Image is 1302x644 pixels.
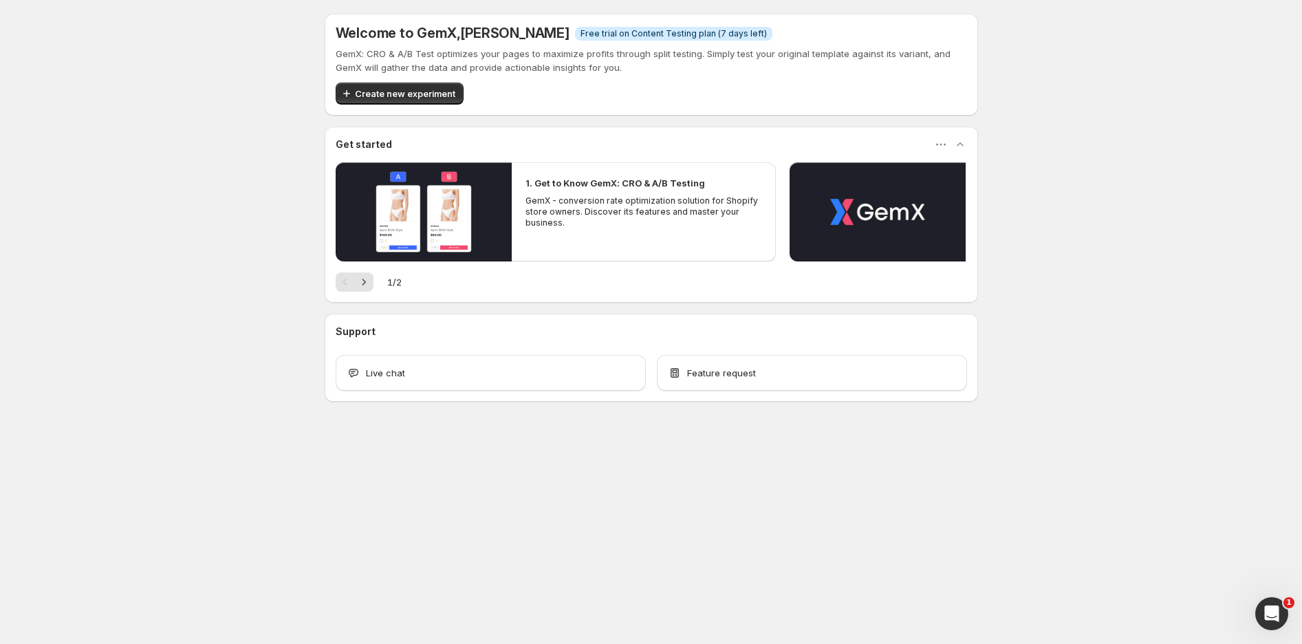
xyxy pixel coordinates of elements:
h2: 1. Get to Know GemX: CRO & A/B Testing [525,176,705,190]
nav: Pagination [336,272,373,292]
p: GemX: CRO & A/B Test optimizes your pages to maximize profits through split testing. Simply test ... [336,47,967,74]
span: 1 / 2 [387,275,402,289]
button: Play video [790,162,966,261]
button: Create new experiment [336,83,464,105]
button: Play video [336,162,512,261]
button: Next [354,272,373,292]
span: 1 [1283,597,1294,608]
p: GemX - conversion rate optimization solution for Shopify store owners. Discover its features and ... [525,195,762,228]
h3: Get started [336,138,392,151]
span: Free trial on Content Testing plan (7 days left) [581,28,767,39]
span: Live chat [366,366,405,380]
h3: Support [336,325,376,339]
span: Create new experiment [355,87,455,100]
iframe: Intercom live chat [1255,597,1288,630]
span: Feature request [687,366,756,380]
h5: Welcome to GemX [336,25,569,41]
span: , [PERSON_NAME] [457,25,569,41]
